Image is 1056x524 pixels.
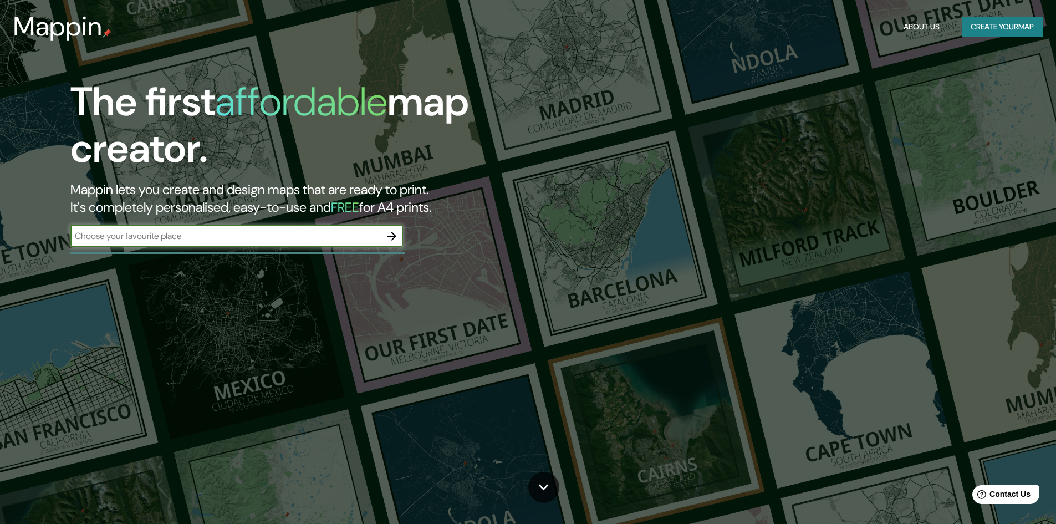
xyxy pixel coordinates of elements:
iframe: Help widget launcher [957,481,1044,512]
h3: Mappin [13,11,103,42]
h2: Mappin lets you create and design maps that are ready to print. It's completely personalised, eas... [70,181,599,216]
button: About Us [899,17,944,37]
h1: affordable [215,76,387,128]
h1: The first map creator. [70,79,599,181]
button: Create yourmap [962,17,1043,37]
img: mappin-pin [103,29,111,38]
input: Choose your favourite place [70,230,381,242]
h5: FREE [331,199,359,216]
